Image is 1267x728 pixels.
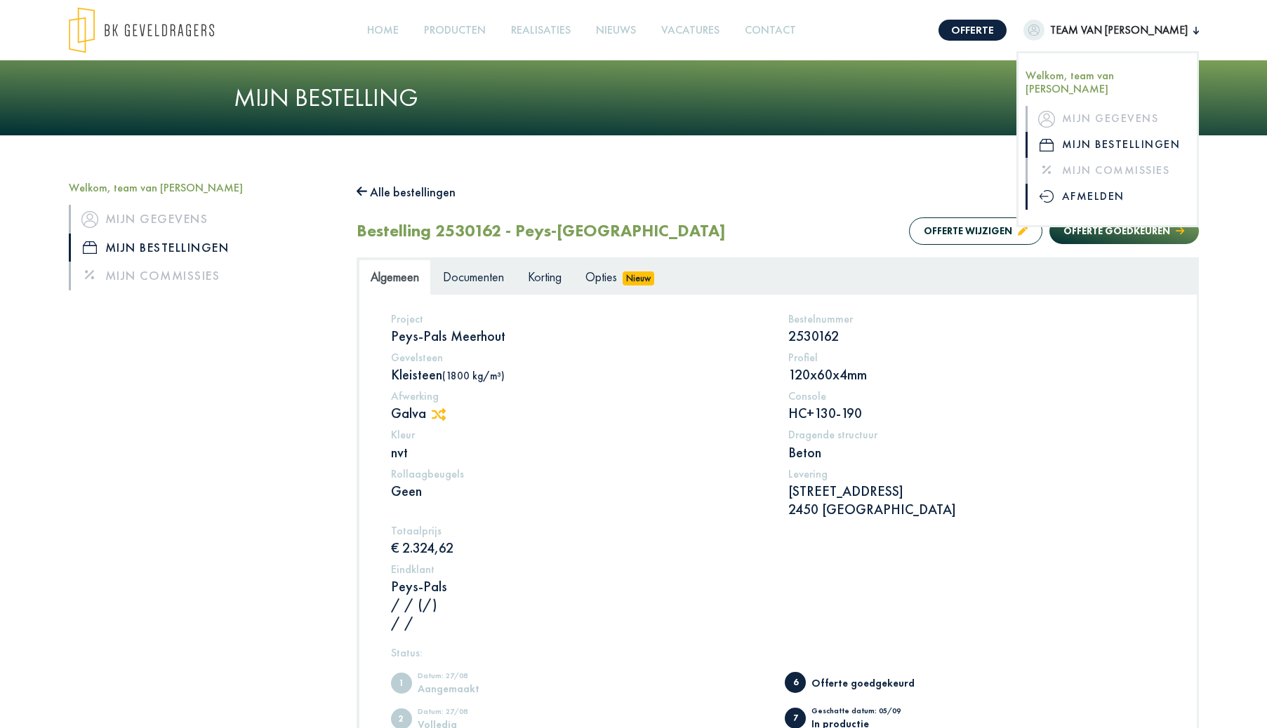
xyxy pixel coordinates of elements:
span: Korting [528,269,562,285]
p: Peys-Pals Meerhout [391,327,768,345]
h5: Levering [788,467,1165,480]
a: iconMijn gegevens [69,205,336,233]
h5: Dragende structuur [788,428,1165,441]
span: (1800 kg/m³) [442,369,505,382]
p: Kleisteen [391,365,768,384]
p: Geen [391,482,768,500]
p: Peys-Pals [391,577,1165,632]
h5: Welkom, team van [PERSON_NAME] [1026,69,1190,95]
span: / / (/) / / [391,595,437,632]
a: Offerte [938,20,1007,41]
h5: Profiel [788,351,1165,364]
h5: Gevelsteen [391,351,768,364]
a: iconMijn bestellingen [1026,132,1190,158]
div: Aangemaakt [418,683,533,694]
h5: Rollaagbeugels [391,467,768,480]
img: dummypic.png [1023,20,1044,41]
p: 120x60x4mm [788,365,1165,384]
div: Datum: 27/08 [418,672,533,683]
img: icon [1040,139,1054,151]
h1: Mijn bestelling [234,83,1034,113]
span: Documenten [443,269,504,285]
button: Alle bestellingen [357,181,456,203]
a: Mijn commissies [1026,158,1190,184]
p: nvt [391,443,768,461]
a: iconMijn gegevens [1026,106,1190,132]
a: Contact [739,15,802,46]
span: Offerte goedgekeurd [785,672,806,693]
h2: Bestelling 2530162 - Peys-[GEOGRAPHIC_DATA] [357,221,726,241]
p: Beton [788,443,1165,461]
h5: Console [788,389,1165,403]
img: icon [83,241,97,254]
img: icon [81,211,98,228]
a: Afmelden [1026,184,1190,210]
a: Realisaties [505,15,576,46]
h5: Eindklant [391,562,1165,576]
p: [STREET_ADDRESS] 2450 [GEOGRAPHIC_DATA] [788,482,1165,518]
div: Geschatte datum: 05/09 [811,707,927,718]
h5: Kleur [391,428,768,441]
p: € 2.324,62 [391,539,768,557]
button: Offerte wijzigen [909,217,1042,245]
ul: Tabs [359,259,1197,294]
p: HC+130-190 [788,404,1165,422]
a: Home [361,15,404,46]
span: Algemeen [371,269,419,285]
h5: Totaalprijs [391,524,768,537]
span: Nieuw [623,271,655,285]
button: Offerte goedkeuren [1049,218,1198,244]
h5: Welkom, team van [PERSON_NAME] [69,181,336,194]
p: Galva [391,404,768,422]
div: Offerte goedgekeurd [811,678,927,688]
img: icon [1038,111,1055,128]
a: Vacatures [656,15,725,46]
img: logo [69,7,214,53]
h5: Bestelnummer [788,312,1165,325]
p: 2530162 [788,327,1165,345]
a: iconMijn bestellingen [69,234,336,262]
div: team van [PERSON_NAME] [1016,51,1199,227]
h5: Project [391,312,768,325]
h5: Status: [391,646,1165,659]
div: Datum: 27/08 [418,708,533,719]
span: Aangemaakt [391,673,412,694]
h5: Afwerking [391,389,768,403]
button: team van [PERSON_NAME] [1023,20,1199,41]
img: icon [1040,190,1054,203]
a: Nieuws [590,15,642,46]
a: Mijn commissies [69,262,336,290]
span: team van [PERSON_NAME] [1044,22,1193,39]
a: Producten [418,15,491,46]
span: Opties [585,269,617,285]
